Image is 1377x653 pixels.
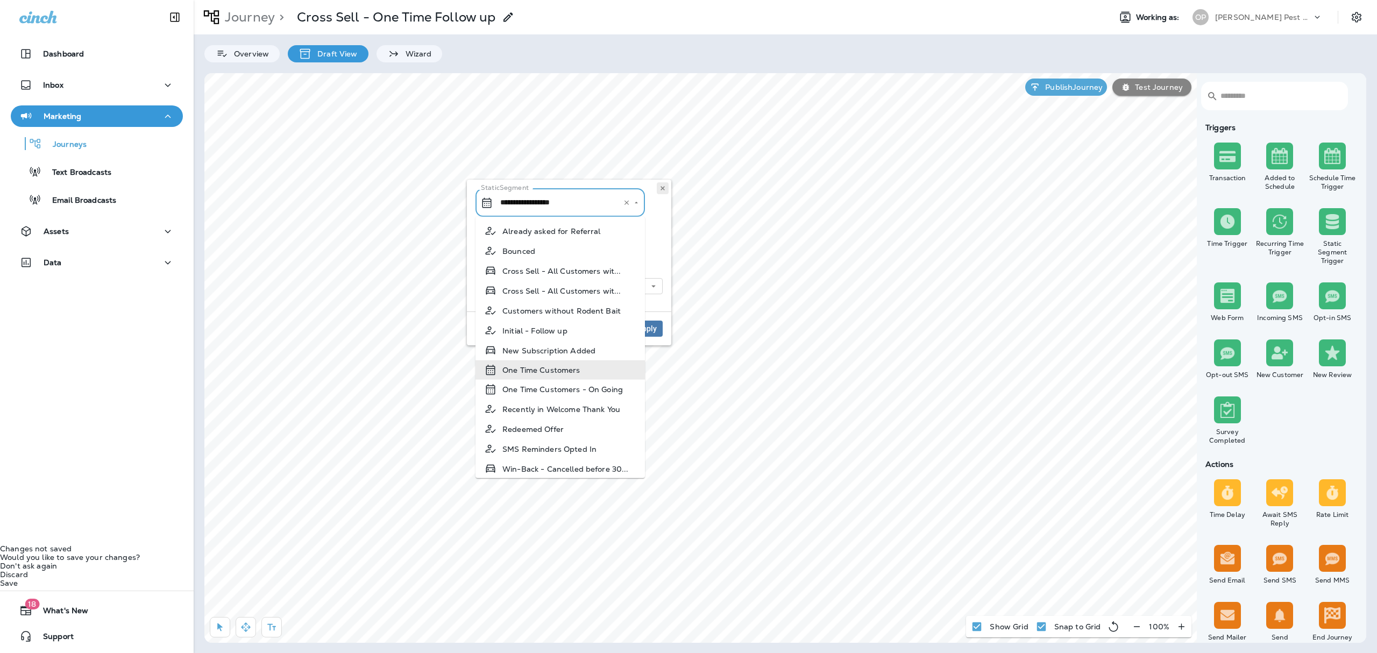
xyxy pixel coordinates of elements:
[1203,428,1252,445] div: Survey Completed
[229,49,269,58] p: Overview
[44,112,81,120] p: Marketing
[1041,83,1103,91] p: Publish Journey
[502,286,621,295] span: Cross Sell - All Customers wit...
[1347,8,1366,27] button: Settings
[43,81,63,89] p: Inbox
[1308,633,1357,642] div: End Journey
[1215,13,1312,22] p: [PERSON_NAME] Pest Control
[1256,510,1304,528] div: Await SMS Reply
[1025,79,1107,96] button: PublishJourney
[11,252,183,273] button: Data
[1308,314,1357,322] div: Opt-in SMS
[1203,239,1252,248] div: Time Trigger
[502,385,623,394] span: One Time Customers - On Going
[400,49,432,58] p: Wizard
[11,160,183,183] button: Text Broadcasts
[1054,622,1101,631] p: Snap to Grid
[32,632,74,645] span: Support
[1201,123,1359,132] div: Triggers
[631,321,663,337] button: Apply
[1112,79,1191,96] button: Test Journey
[1203,314,1252,322] div: Web Form
[11,43,183,65] button: Dashboard
[44,258,62,267] p: Data
[11,105,183,127] button: Marketing
[11,221,183,242] button: Assets
[11,132,183,155] button: Journeys
[1201,460,1359,469] div: Actions
[1131,83,1183,91] p: Test Journey
[502,464,629,473] span: Win-Back - Cancelled before 30...
[621,197,633,209] button: Clear
[1203,510,1252,519] div: Time Delay
[502,306,621,315] span: Customers without Rodent Bait
[502,226,601,235] span: Already asked for Referral
[1193,9,1209,25] div: OP
[1256,314,1304,322] div: Incoming SMS
[42,140,87,150] p: Journeys
[1149,622,1169,631] p: 100 %
[41,168,111,178] p: Text Broadcasts
[1256,576,1304,585] div: Send SMS
[1308,239,1357,265] div: Static Segment Trigger
[25,599,39,609] span: 18
[1256,174,1304,191] div: Added to Schedule
[481,183,529,192] p: Static Segment
[11,626,183,647] button: Support
[502,346,595,354] span: New Subscription Added
[1308,510,1357,519] div: Rate Limit
[43,49,84,58] p: Dashboard
[1256,371,1304,379] div: New Customer
[1308,174,1357,191] div: Schedule Time Trigger
[502,444,597,453] span: SMS Reminders Opted In
[502,246,535,255] span: Bounced
[631,198,641,208] button: Close
[990,622,1028,631] p: Show Grid
[502,404,620,413] span: Recently in Welcome Thank You
[1203,633,1252,642] div: Send Mailer
[502,366,580,374] span: One Time Customers
[312,49,357,58] p: Draft View
[1203,576,1252,585] div: Send Email
[502,424,564,433] span: Redeemed Offer
[1203,174,1252,182] div: Transaction
[1203,371,1252,379] div: Opt-out SMS
[275,9,284,25] p: >
[502,266,621,275] span: Cross Sell - All Customers wit...
[41,196,116,206] p: Email Broadcasts
[11,188,183,211] button: Email Broadcasts
[1256,633,1304,650] div: Send Notification
[502,326,567,335] span: Initial - Follow up
[1308,371,1357,379] div: New Review
[1136,13,1182,22] span: Working as:
[297,9,495,25] p: Cross Sell - One Time Follow up
[1308,576,1357,585] div: Send MMS
[160,6,190,28] button: Collapse Sidebar
[637,325,657,332] span: Apply
[1256,239,1304,257] div: Recurring Time Trigger
[32,606,88,619] span: What's New
[11,600,183,621] button: 18What's New
[11,74,183,96] button: Inbox
[44,227,69,236] p: Assets
[221,9,275,25] p: Journey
